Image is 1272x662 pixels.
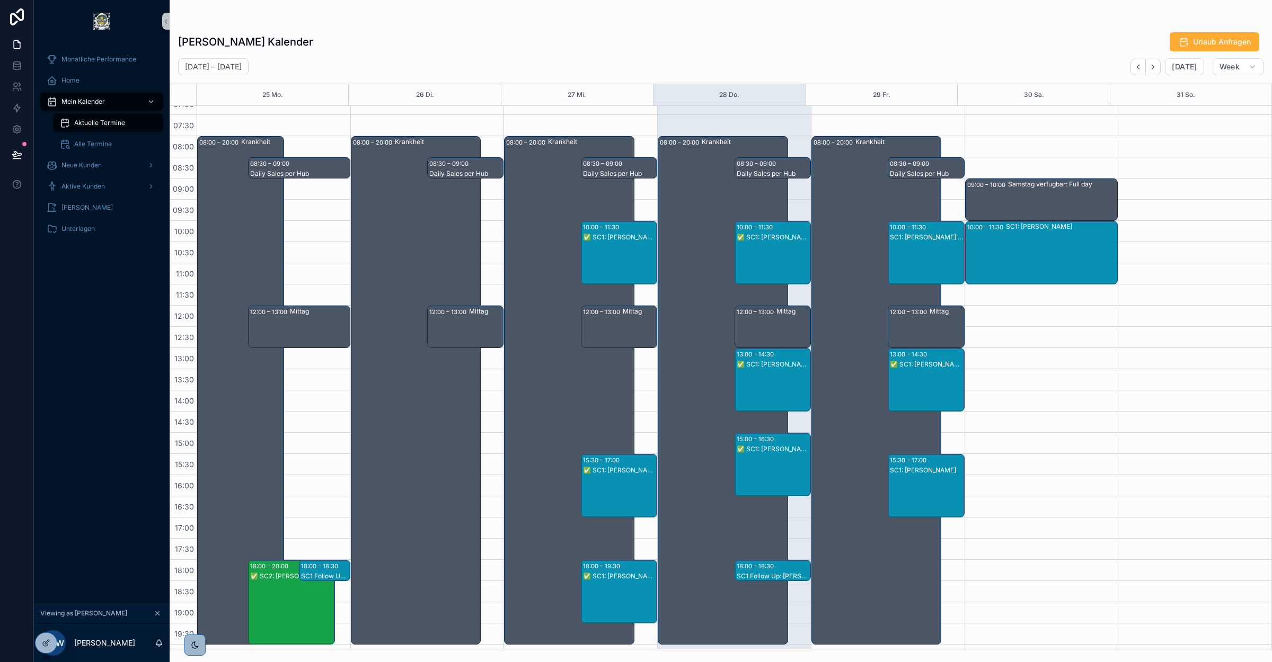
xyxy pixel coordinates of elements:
div: 25 Mo. [262,84,283,105]
button: 31 So. [1177,84,1195,105]
span: 10:30 [172,248,197,257]
span: 17:30 [172,544,197,553]
span: Aktuelle Termine [74,119,125,127]
div: Krankheit [395,138,480,146]
div: 08:00 – 20:00 [660,137,702,148]
div: 08:00 – 20:00 [199,137,241,148]
div: Samstag verfugbar: Full day [1008,180,1117,189]
div: Daily Sales per Hub [890,169,963,178]
div: Mittag [776,307,810,316]
div: 10:00 – 11:30 [737,222,775,232]
button: 30 Sa. [1024,84,1044,105]
span: Mein Kalender [61,97,105,106]
span: Alle Termine [74,140,112,148]
a: Aktuelle Termine [53,113,163,132]
span: 13:30 [172,375,197,384]
div: 08:30 – 09:00 [737,158,779,169]
div: 09:00 – 10:00Samstag verfugbar: Full day [966,179,1118,220]
button: Back [1130,59,1146,75]
div: ✅ SC2: [PERSON_NAME] [250,572,334,580]
div: SC1 Follow Up: [PERSON_NAME] [301,572,349,580]
div: Mittag [930,307,963,316]
span: 18:00 [172,566,197,575]
span: 19:30 [172,629,197,638]
span: Unterlagen [61,225,95,233]
span: 16:30 [172,502,197,511]
div: 15:30 – 17:00 [583,455,622,466]
div: Daily Sales per Hub [737,169,810,178]
span: Neue Kunden [61,161,102,169]
span: 07:00 [171,100,197,109]
div: 10:00 – 11:30 [967,222,1006,232]
div: ✅ SC1: [PERSON_NAME] [583,572,656,580]
span: Monatliche Performance [61,55,136,64]
div: ✅ SC1: [PERSON_NAME] [890,360,963,369]
button: Week [1213,58,1264,75]
a: Home [40,71,163,90]
div: Daily Sales per Hub [583,169,656,178]
a: Aktive Kunden [40,177,163,196]
div: 10:00 – 11:30SC1: [PERSON_NAME] Haberla [888,221,964,284]
div: 13:00 – 14:30 [890,349,930,360]
div: Mittag [623,307,656,316]
div: 13:00 – 14:30 [737,349,776,360]
div: ✅ SC1: [PERSON_NAME] [FLEX] [737,360,810,369]
div: SC1: [PERSON_NAME] [890,466,963,475]
span: 11:00 [173,269,197,278]
div: Mittag [469,307,502,316]
div: 08:00 – 20:00 [506,137,548,148]
span: 17:00 [172,523,197,532]
div: 10:00 – 11:30 [583,222,622,232]
div: 08:30 – 09:00Daily Sales per Hub [249,158,349,178]
span: 14:30 [172,417,197,426]
div: 12:00 – 13:00Mittag [888,306,964,347]
div: 12:00 – 13:00Mittag [735,306,810,347]
button: 28 Do. [719,84,739,105]
span: 13:00 [172,354,197,363]
div: 08:00 – 20:00Krankheit [351,137,480,644]
div: 18:00 – 18:30SC1 Follow Up: [PERSON_NAME] [299,560,349,580]
button: Urlaub Anfragen [1170,32,1259,51]
div: Krankheit [548,138,633,146]
span: 09:30 [170,205,197,214]
button: 26 Di. [416,84,434,105]
span: Aktive Kunden [61,182,105,191]
div: 12:00 – 13:00Mittag [581,306,657,347]
div: 08:30 – 09:00 [890,158,932,169]
a: Mein Kalender [40,92,163,111]
span: 08:00 [170,142,197,151]
div: scrollable content [34,42,170,252]
div: 08:30 – 09:00Daily Sales per Hub [428,158,503,178]
div: 15:30 – 17:00SC1: [PERSON_NAME] [888,454,964,517]
img: App logo [93,13,110,30]
div: 08:00 – 20:00Krankheit [812,137,941,644]
div: 08:00 – 20:00Krankheit [505,137,633,644]
span: 15:30 [172,460,197,469]
div: 10:00 – 11:30✅ SC1: [PERSON_NAME] [735,221,810,284]
div: Mittag [290,307,349,316]
div: 12:00 – 13:00 [890,307,930,317]
h2: [DATE] – [DATE] [185,61,242,72]
div: 18:00 – 19:30✅ SC1: [PERSON_NAME] [581,560,657,623]
button: [DATE] [1165,58,1204,75]
div: 18:00 – 20:00 [250,561,291,571]
div: 12:00 – 13:00 [250,307,290,317]
div: 08:00 – 20:00 [353,137,395,148]
div: ✅ SC1: [PERSON_NAME] [583,466,656,475]
div: ✅ SC1: [PERSON_NAME] [737,233,810,241]
div: Krankheit [855,138,940,146]
span: 12:30 [172,333,197,342]
p: [PERSON_NAME] [74,638,135,648]
div: 08:30 – 09:00 [250,158,292,169]
span: Week [1220,62,1240,71]
span: Home [61,76,79,85]
span: Urlaub Anfragen [1193,37,1251,47]
div: 15:00 – 16:30 [737,434,776,444]
button: 29 Fr. [873,84,890,105]
a: Unterlagen [40,219,163,238]
div: 12:00 – 13:00Mittag [428,306,503,347]
span: 09:00 [170,184,197,193]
